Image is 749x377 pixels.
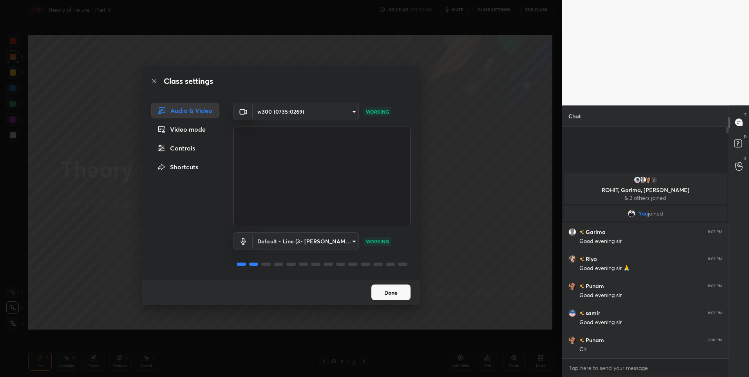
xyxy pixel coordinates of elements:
[562,171,729,358] div: grid
[366,238,389,245] p: WORKING
[584,282,604,290] h6: Punam
[584,309,600,317] h6: samir
[253,232,359,250] div: w300 (0735:0269)
[371,285,411,300] button: Done
[579,230,584,234] img: no-rating-badge.077c3623.svg
[579,265,722,272] div: Good evening sir 🙏
[650,176,658,184] div: 2
[366,108,389,115] p: WORKING
[579,311,584,315] img: no-rating-badge.077c3623.svg
[579,292,722,299] div: Good evening sir
[584,228,606,236] h6: Garima
[744,156,747,161] p: G
[579,319,722,326] div: Good evening sir
[568,282,576,290] img: ad9b1ca7378248a280ec44d6413dd476.jpg
[584,255,597,263] h6: Riya
[708,310,722,315] div: 8:07 PM
[151,121,219,137] div: Video mode
[569,195,722,201] p: & 2 others joined
[708,229,722,234] div: 8:07 PM
[568,228,576,236] img: default.png
[708,256,722,261] div: 8:07 PM
[633,176,641,184] img: 1f83dd5ecca0447fb8ea279416639fcc.jpg
[151,103,219,118] div: Audio & Video
[568,255,576,263] img: 9a58a05a9ad6482a82cd9b5ca215b066.jpg
[648,210,663,217] span: joined
[579,346,722,353] div: Clr
[164,75,213,87] h2: Class settings
[644,176,652,184] img: ad9b1ca7378248a280ec44d6413dd476.jpg
[579,284,584,288] img: no-rating-badge.077c3623.svg
[628,210,635,217] img: 3a38f146e3464b03b24dd93f76ec5ac5.jpg
[639,176,647,184] img: default.png
[708,283,722,288] div: 8:07 PM
[253,103,359,120] div: w300 (0735:0269)
[584,336,604,344] h6: Punam
[579,257,584,261] img: no-rating-badge.077c3623.svg
[707,337,722,342] div: 8:08 PM
[568,309,576,317] img: c14c019b8a2646dab65fb16bba351c4d.jpg
[744,134,747,140] p: D
[579,338,584,343] img: no-rating-badge.077c3623.svg
[568,336,576,344] img: ad9b1ca7378248a280ec44d6413dd476.jpg
[569,187,722,193] p: ROHIT, Garima, [PERSON_NAME]
[151,140,219,156] div: Controls
[562,106,587,127] p: Chat
[579,237,722,245] div: Good evening sir
[639,210,648,217] span: You
[744,112,747,118] p: T
[151,159,219,175] div: Shortcuts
